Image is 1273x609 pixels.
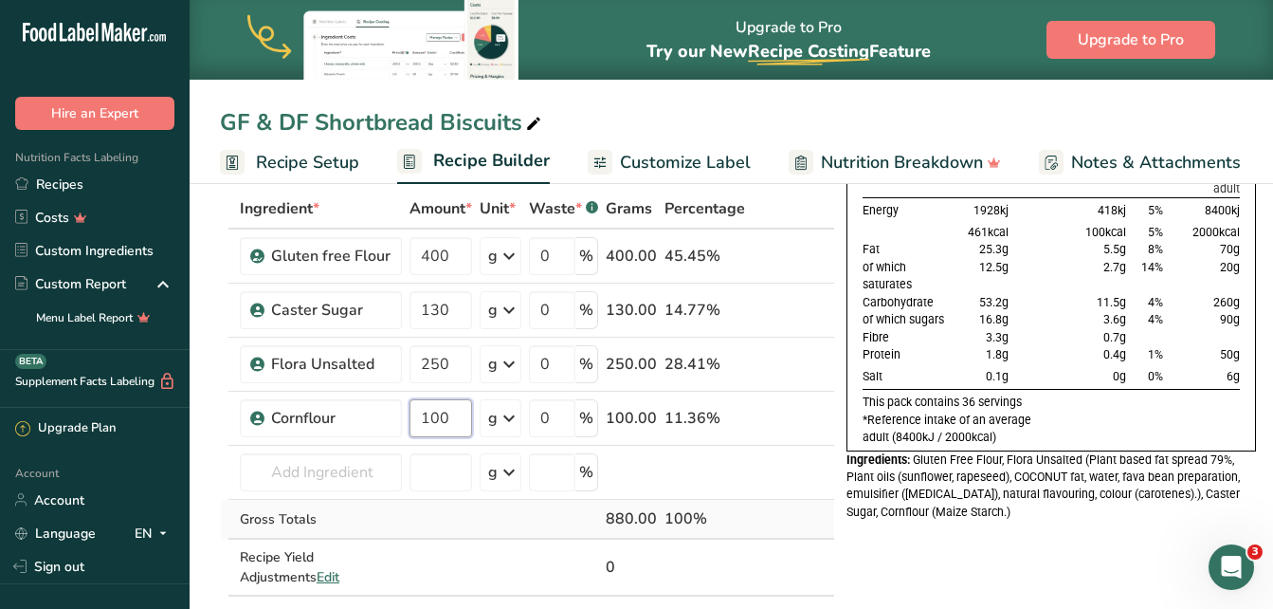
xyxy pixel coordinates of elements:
span: Try our New Feature [646,40,931,63]
button: Hire an Expert [15,97,174,130]
div: 250.00 [606,353,657,376]
div: 400.00 [606,245,657,268]
span: Nutrition Breakdown [821,150,983,175]
span: Ingredient [240,197,319,220]
span: 461kcal [968,226,1009,239]
a: Language [15,517,96,550]
span: Gluten Free Flour, Flora Unsalted (Plant based fat spread 79%, Plant oils (sunflower, rapeseed), ... [846,453,1240,519]
td: 70g [1167,241,1239,258]
span: 0.7g [1103,331,1126,344]
span: 5.5g [1103,243,1126,256]
td: Salt [863,364,960,390]
span: RI* for an average adult [1191,147,1240,195]
span: 0% [1148,370,1163,383]
span: Recipe Setup [256,150,359,175]
span: 0.4g [1103,348,1126,361]
span: 8% [1148,243,1163,256]
span: 5% [1148,226,1163,239]
td: Energy [863,198,960,224]
div: g [488,299,498,322]
span: *Reference intake of an average adult (8400kJ / 2000kcal) [863,414,1031,444]
span: Unit [480,197,516,220]
span: Notes & Attachments [1071,150,1241,175]
td: 2000kcal [1167,224,1239,241]
td: Protein [863,346,960,363]
div: Caster Sugar [271,299,391,322]
span: 3.6g [1103,313,1126,326]
span: 2.7g [1103,261,1126,274]
span: Amount [409,197,472,220]
a: Recipe Builder [397,139,550,185]
span: 11.5g [1097,296,1126,309]
span: 4% [1148,313,1163,326]
span: Percentage [664,197,745,220]
div: Recipe Yield Adjustments [240,547,402,587]
td: 6g [1167,364,1239,390]
span: 25.3g [979,243,1009,256]
td: 260g [1167,294,1239,311]
button: Upgrade to Pro [1046,21,1215,59]
span: 1928kj [973,204,1009,217]
div: g [488,461,498,484]
iframe: Intercom live chat [1209,544,1254,590]
a: Customize Label [588,141,751,184]
span: 1.8g [986,348,1009,361]
span: Upgrade to Pro [1078,28,1184,51]
span: 5% [1148,204,1163,217]
span: 14% [1141,261,1163,274]
span: Customize Label [620,150,751,175]
div: g [488,353,498,376]
td: 20g [1167,259,1239,294]
a: Notes & Attachments [1039,141,1241,184]
div: Upgrade Plan [15,419,116,438]
span: Edit [317,568,339,586]
div: GF & DF Shortbread Biscuits [220,105,545,139]
a: Nutrition Breakdown [789,141,1001,184]
span: 1% [1148,348,1163,361]
td: Fibre [863,329,960,346]
span: 418kj [1098,204,1126,217]
div: 130.00 [606,299,657,322]
span: 3 [1247,544,1263,560]
span: 100kcal [1085,226,1126,239]
span: Recipe Costing [748,40,869,63]
div: 14.77% [664,299,745,322]
span: Ingredients: [846,453,910,467]
span: 12.5g [979,261,1009,274]
span: 4% [1148,296,1163,309]
div: BETA [15,354,46,369]
div: EN [135,522,174,544]
div: Waste [529,197,598,220]
td: Fat [863,241,960,258]
div: g [488,245,498,268]
input: Add Ingredient [240,453,402,491]
div: 45.45% [664,245,745,268]
div: Upgrade to Pro [646,1,931,80]
div: Flora Unsalted [271,353,391,376]
td: of which saturates [863,259,960,294]
div: 28.41% [664,353,745,376]
span: 3.3g [986,331,1009,344]
span: 53.2g [979,296,1009,309]
span: 0g [1113,370,1126,383]
td: of which sugars [863,311,960,328]
div: Gross Totals [240,509,402,529]
div: g [488,407,498,430]
td: Carbohydrate [863,294,960,311]
span: 16.8g [979,313,1009,326]
div: Custom Report [15,274,126,294]
div: 11.36% [664,407,745,430]
div: 100.00 [606,407,657,430]
span: 0.1g [986,370,1009,383]
div: Gluten free Flour [271,245,391,268]
div: Cornflour [271,407,391,430]
td: 50g [1167,346,1239,363]
span: Recipe Builder [433,148,550,174]
span: Grams [606,197,652,220]
td: 90g [1167,311,1239,328]
p: This pack contains 36 servings [863,394,1240,411]
a: Recipe Setup [220,141,359,184]
div: 0 [606,556,657,579]
div: 880.00 [606,507,657,530]
td: 8400kj [1167,198,1239,224]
